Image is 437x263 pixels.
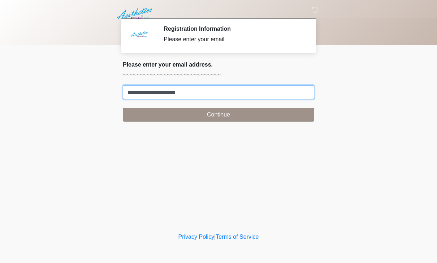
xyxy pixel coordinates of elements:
div: Please enter your email [164,35,303,44]
h2: Please enter your email address. [123,61,314,68]
a: Terms of Service [216,234,259,240]
img: Agent Avatar [128,25,150,47]
h2: Registration Information [164,25,303,32]
a: | [214,234,216,240]
button: Continue [123,108,314,122]
img: Aesthetics by Emediate Cure Logo [116,5,155,22]
p: ~~~~~~~~~~~~~~~~~~~~~~~~~~~~~ [123,71,314,80]
a: Privacy Policy [178,234,215,240]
